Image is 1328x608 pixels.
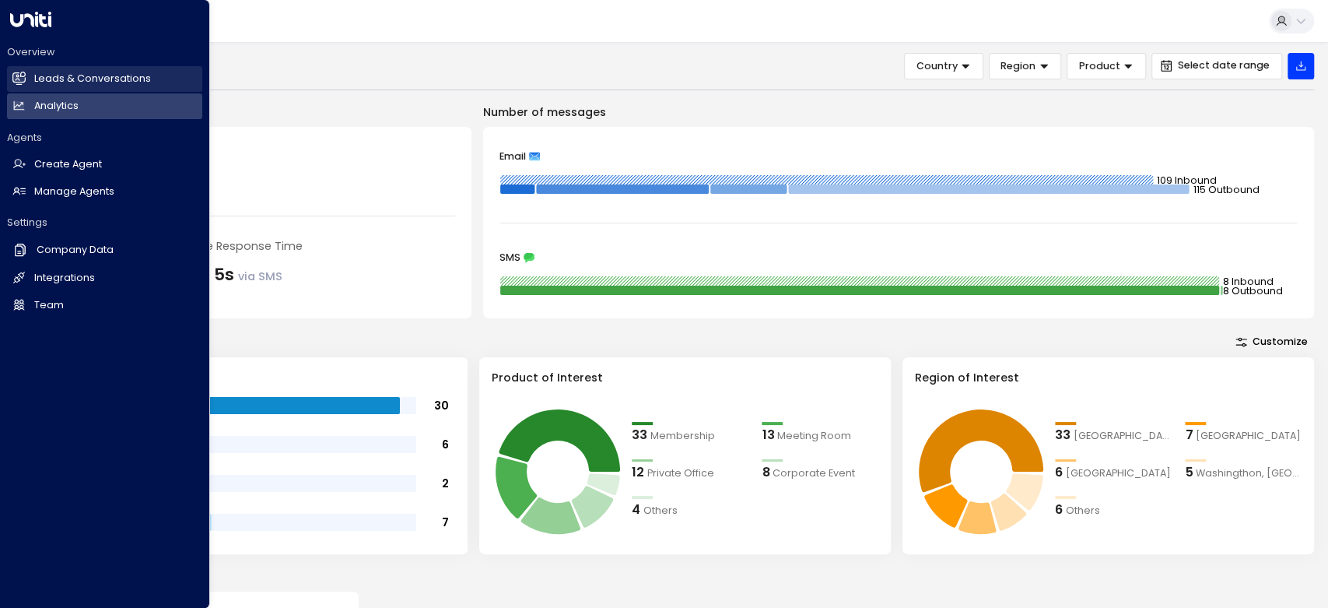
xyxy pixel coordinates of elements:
tspan: 7 [442,515,449,530]
h2: Integrations [34,271,95,286]
h2: Settings [7,216,202,230]
span: Product [1079,59,1120,73]
h2: Agents [7,131,202,145]
div: 33 [1055,426,1070,445]
span: Country [916,59,958,73]
h3: Region of Interest [915,370,1302,387]
div: 33 [632,426,647,445]
div: 5Washingthon, DC [1185,463,1302,482]
h2: Company Data [37,243,114,258]
p: Number of messages [483,104,1314,121]
a: Manage Agents [7,179,202,205]
button: Customize [1229,332,1314,352]
p: Conversion Metrics [56,568,1314,585]
tspan: 8 Inbound [1223,275,1274,288]
span: Email [499,151,526,162]
tspan: 8 Outbound [1223,284,1283,297]
h2: Create Agent [34,157,102,172]
div: 7 [1185,426,1193,445]
h2: Analytics [34,99,79,114]
span: Chicago [1073,429,1171,444]
a: Analytics [7,93,202,119]
div: 13Meeting Room [762,426,878,445]
span: Washingthon, DC [1196,466,1302,481]
span: Others [643,504,678,518]
div: 33Chicago [1055,426,1172,445]
div: 5s [214,262,282,287]
tspan: 30 [434,398,449,413]
span: Corporate Event [773,466,855,481]
h2: Team [34,298,64,313]
div: 5 [1185,463,1193,482]
div: 6Dallas [1055,463,1172,482]
a: Integrations [7,265,202,291]
div: 8Corporate Event [762,463,878,482]
h3: Product of Interest [492,370,878,387]
span: Dallas [1065,466,1170,481]
a: Create Agent [7,152,202,177]
tspan: 6 [442,437,449,452]
div: 12Private Office [632,463,748,482]
span: Others [1065,504,1099,518]
button: Select date range [1151,53,1282,79]
div: 4 [632,501,640,519]
div: 13 [762,426,774,445]
div: 6 [1055,463,1063,482]
tspan: 115 Outbound [1193,182,1260,195]
tspan: 109 Inbound [1157,173,1217,186]
span: Private Office [647,466,714,481]
span: via SMS [238,269,282,284]
div: 6Others [1055,501,1172,519]
span: Meeting Room [777,429,851,444]
div: 12 [632,463,644,482]
h2: Overview [7,45,202,59]
button: Product [1067,53,1145,79]
button: Region [989,53,1061,79]
span: Region [1000,59,1035,73]
div: SMS [499,252,1297,263]
a: Leads & Conversations [7,66,202,92]
h2: Leads & Conversations [34,72,151,86]
span: Membership [650,429,715,444]
button: Country [904,53,983,79]
div: 4Others [632,501,748,519]
h2: Manage Agents [34,185,114,199]
span: Minneapolis [1196,429,1301,444]
div: [PERSON_NAME] Average Response Time [73,238,455,255]
div: 8 [762,463,769,482]
span: Select date range [1178,60,1270,71]
p: Engagement Metrics [56,104,471,121]
div: 33Membership [632,426,748,445]
a: Company Data [7,237,202,263]
div: 6 [1055,501,1063,519]
a: Team [7,293,202,318]
div: Number of Inquiries [73,144,455,161]
tspan: 2 [442,476,449,491]
h3: Range of Team Size [68,370,455,387]
div: 7Minneapolis [1185,426,1302,445]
